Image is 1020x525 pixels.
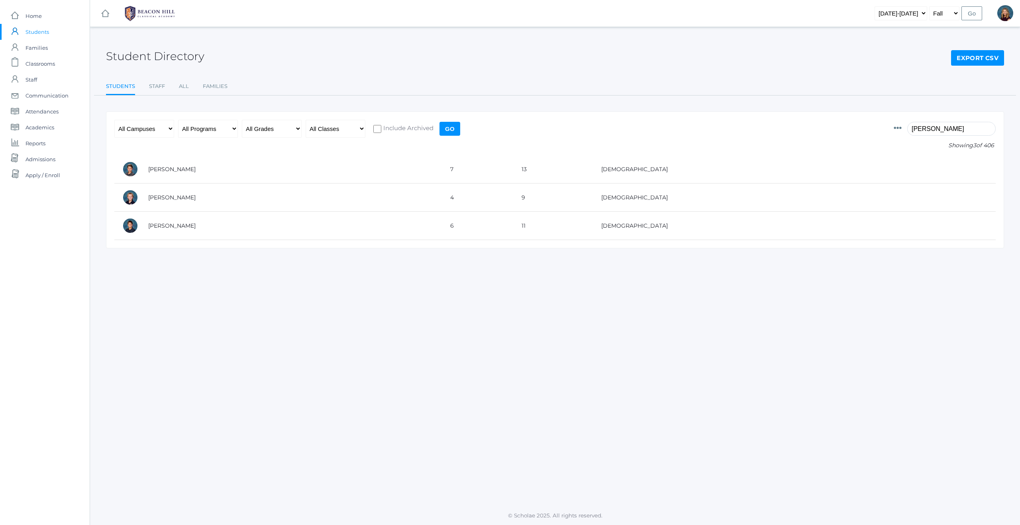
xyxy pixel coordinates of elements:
[25,88,69,103] span: Communication
[442,183,514,212] td: 4
[442,155,514,183] td: 7
[25,151,55,167] span: Admissions
[25,40,48,56] span: Families
[973,142,976,149] span: 3
[140,212,442,240] td: [PERSON_NAME]
[179,78,189,94] a: All
[439,122,460,136] input: Go
[593,183,996,212] td: [DEMOGRAPHIC_DATA]
[997,5,1013,21] div: Lindsay Leeds
[25,167,60,183] span: Apply / Enroll
[203,78,228,94] a: Families
[593,212,996,240] td: [DEMOGRAPHIC_DATA]
[122,218,138,234] div: Nathan Beaty
[25,135,45,151] span: Reports
[961,6,982,20] input: Go
[140,183,442,212] td: [PERSON_NAME]
[514,155,593,183] td: 13
[593,155,996,183] td: [DEMOGRAPHIC_DATA]
[381,124,433,134] span: Include Archived
[149,78,165,94] a: Staff
[140,155,442,183] td: [PERSON_NAME]
[90,511,1020,519] p: © Scholae 2025. All rights reserved.
[122,189,138,205] div: Levi Beaty
[120,4,180,23] img: BHCALogos-05-308ed15e86a5a0abce9b8dd61676a3503ac9727e845dece92d48e8588c001991.png
[442,212,514,240] td: 6
[122,161,138,177] div: Caleb Beaty
[25,119,54,135] span: Academics
[25,56,55,72] span: Classrooms
[25,72,37,88] span: Staff
[907,122,996,136] input: Filter by name
[25,8,42,24] span: Home
[951,50,1004,66] a: Export CSV
[894,141,996,150] p: Showing of 406
[106,78,135,96] a: Students
[514,212,593,240] td: 11
[25,24,49,40] span: Students
[514,183,593,212] td: 9
[106,50,204,62] h2: Student Directory
[25,103,59,119] span: Attendances
[373,125,381,133] input: Include Archived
